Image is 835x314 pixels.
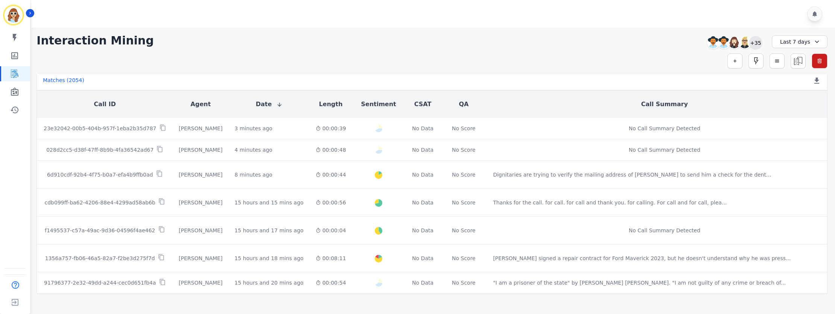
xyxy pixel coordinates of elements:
div: 8 minutes ago [235,171,273,178]
div: 00:08:11 [316,255,346,262]
div: No Score [452,146,476,154]
button: CSAT [414,100,431,109]
div: No Score [452,227,476,234]
button: Date [256,100,282,109]
div: [PERSON_NAME] [179,125,222,132]
div: 15 hours and 18 mins ago [235,255,304,262]
div: "I am a prisoner of the state" by [PERSON_NAME] [PERSON_NAME]. "I am not guilty of any crime or b... [493,279,786,287]
div: Dignitaries are trying to verify the mailing address of [PERSON_NAME] to send him a check for the... [493,171,771,178]
div: 00:00:54 [316,279,346,287]
div: Thanks for the call. for call. for call and thank you. for calling. For call and for call, plea ... [493,199,727,206]
div: Matches ( 2054 ) [43,76,84,87]
div: [PERSON_NAME] signed a repair contract for Ford Maverick 2023, but he doesn't understand why he w... [493,255,791,262]
p: 23e32042-00b5-404b-957f-1eba2b35d787 [44,125,156,132]
div: 00:00:48 [316,146,346,154]
div: +35 [749,36,762,49]
div: No Score [452,255,476,262]
div: 3 minutes ago [235,125,273,132]
div: 00:00:44 [316,171,346,178]
div: 15 hours and 17 mins ago [235,227,304,234]
div: No Score [452,199,476,206]
div: No Data [411,125,434,132]
div: No Score [452,125,476,132]
div: No Data [411,227,434,234]
div: [PERSON_NAME] [179,146,222,154]
button: Call ID [94,100,116,109]
div: 4 minutes ago [235,146,273,154]
div: [PERSON_NAME] [179,199,222,206]
p: cdb099ff-ba62-4206-88e4-4299ad58ab6b [45,199,155,206]
div: [PERSON_NAME] [179,255,222,262]
div: No Data [411,279,434,287]
div: [PERSON_NAME] [179,279,222,287]
button: QA [459,100,469,109]
h1: Interaction Mining [36,34,154,47]
button: Agent [191,100,211,109]
div: [PERSON_NAME] [179,227,222,234]
button: Length [319,100,343,109]
p: 1356a757-fb06-46a5-82a7-f2be3d275f7d [45,255,155,262]
button: Sentiment [361,100,396,109]
div: No Score [452,279,476,287]
img: Bordered avatar [5,6,23,24]
div: 00:00:39 [316,125,346,132]
div: 00:00:56 [316,199,346,206]
p: f1495537-c57a-49ac-9d36-04596f4ae462 [45,227,155,234]
p: 91796377-2e32-49dd-a244-cec0d651fb4a [44,279,156,287]
div: 15 hours and 20 mins ago [235,279,304,287]
div: No Data [411,171,434,178]
p: 6d910cdf-92b4-4f75-b0a7-efa4b9ffb0ad [47,171,153,178]
div: No Data [411,255,434,262]
div: No Data [411,199,434,206]
div: Last 7 days [772,35,827,48]
div: 00:00:04 [316,227,346,234]
p: 028d2cc5-d38f-47ff-8b9b-4fa36542ad67 [46,146,153,154]
div: 15 hours and 15 mins ago [235,199,304,206]
div: No Score [452,171,476,178]
button: Call Summary [641,100,688,109]
div: [PERSON_NAME] [179,171,222,178]
div: No Data [411,146,434,154]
